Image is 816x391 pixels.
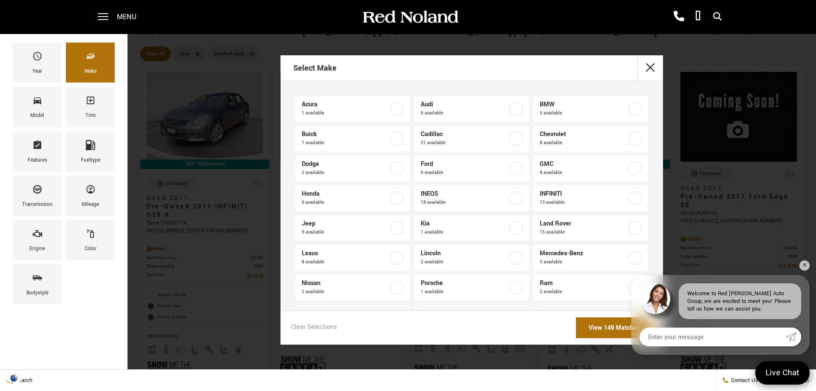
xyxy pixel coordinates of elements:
[421,309,507,317] span: Tesla
[421,288,507,296] span: 1 available
[533,215,648,241] a: Land Rover15 available
[22,200,53,209] div: Transmission
[32,271,42,288] span: Bodystyle
[302,249,388,258] span: Lexus
[13,176,62,216] div: TransmissionTransmission
[421,249,507,258] span: Lincoln
[637,55,663,81] button: close
[32,49,42,67] span: Year
[540,139,626,147] span: 8 available
[302,228,388,237] span: 9 available
[576,317,652,338] a: View 149 Matches
[729,377,758,384] span: Contact Us
[640,283,670,314] img: Agent profile photo
[295,186,410,211] a: Honda6 available
[85,111,96,120] div: Trim
[66,176,115,216] div: MileageMileage
[13,131,62,171] div: FeaturesFeatures
[302,288,388,296] span: 2 available
[421,109,507,117] span: 6 available
[540,100,626,109] span: BMW
[32,67,42,76] div: Year
[540,160,626,168] span: GMC
[533,275,648,300] a: Ram2 available
[414,275,529,300] a: Porsche1 available
[533,245,648,271] a: Mercedes-Benz3 available
[302,109,388,117] span: 1 available
[421,130,507,139] span: Cadillac
[295,275,410,300] a: Nissan2 available
[295,156,410,181] a: Dodge2 available
[302,198,388,207] span: 6 available
[533,156,648,181] a: GMC4 available
[414,156,529,181] a: Ford6 available
[85,93,96,111] span: Trim
[540,130,626,139] span: Chevrolet
[66,220,115,260] div: ColorColor
[302,309,388,317] span: Subaru
[421,258,507,266] span: 2 available
[66,87,115,127] div: TrimTrim
[414,215,529,241] a: Kia1 available
[540,168,626,177] span: 4 available
[533,96,648,122] a: BMW5 available
[414,96,529,122] a: Audi6 available
[786,328,801,346] a: Submit
[295,305,410,330] a: Subaru3 available
[540,220,626,228] span: Land Rover
[540,249,626,258] span: Mercedes-Benz
[85,49,96,67] span: Make
[414,186,529,211] a: INEOS18 available
[293,56,337,80] h2: Select Make
[28,156,47,165] div: Features
[640,328,786,346] input: Enter your message
[85,226,96,244] span: Color
[85,67,96,76] div: Make
[295,215,410,241] a: Jeep9 available
[540,198,626,207] span: 13 available
[421,279,507,288] span: Porsche
[66,131,115,171] div: FueltypeFueltype
[302,100,388,109] span: Acura
[295,245,410,271] a: Lexus8 available
[302,130,388,139] span: Buick
[85,182,96,200] span: Mileage
[32,182,42,200] span: Transmission
[66,43,115,83] div: MakeMake
[81,156,100,165] div: Fueltype
[13,220,62,260] div: EngineEngine
[761,367,804,379] span: Live Chat
[421,160,507,168] span: Ford
[4,374,24,382] img: Opt-Out Icon
[29,244,45,254] div: Engine
[679,283,801,319] div: Welcome to Red [PERSON_NAME] Auto Group, we are excited to meet you! Please tell us how we can as...
[32,93,42,111] span: Model
[361,10,459,25] img: Red Noland Auto Group
[82,200,99,209] div: Mileage
[295,126,410,151] a: Buick1 available
[26,288,48,298] div: Bodystyle
[302,168,388,177] span: 2 available
[302,220,388,228] span: Jeep
[302,279,388,288] span: Nissan
[32,138,42,156] span: Features
[421,228,507,237] span: 1 available
[85,244,96,254] div: Color
[13,87,62,127] div: ModelModel
[302,139,388,147] span: 1 available
[13,264,62,304] div: BodystyleBodystyle
[421,139,507,147] span: 21 available
[540,288,626,296] span: 2 available
[540,228,626,237] span: 15 available
[4,374,24,382] section: Click to Open Cookie Consent Modal
[414,305,529,330] a: Tesla2 available
[414,245,529,271] a: Lincoln2 available
[30,111,44,120] div: Model
[421,168,507,177] span: 6 available
[540,309,626,317] span: Toyota
[302,190,388,198] span: Honda
[32,226,42,244] span: Engine
[295,96,410,122] a: Acura1 available
[421,198,507,207] span: 18 available
[533,186,648,211] a: INFINITI13 available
